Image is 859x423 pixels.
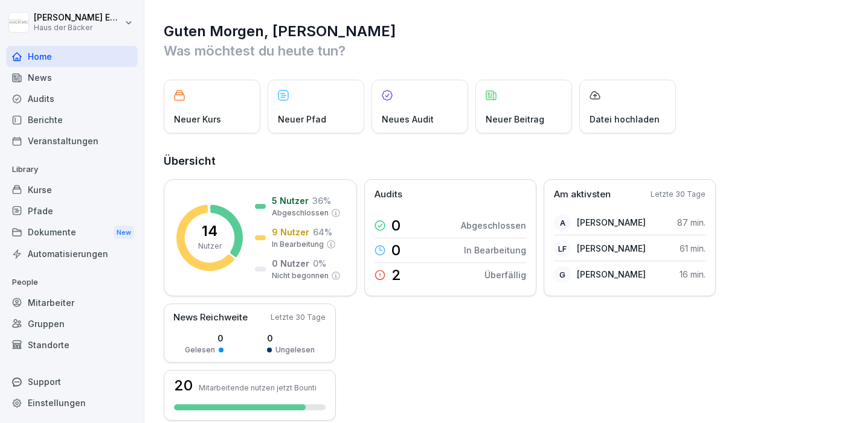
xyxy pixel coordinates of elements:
p: 5 Nutzer [272,194,309,207]
p: 0 [185,332,224,345]
p: 0 [267,332,315,345]
p: In Bearbeitung [464,244,526,256]
p: Mitarbeitende nutzen jetzt Bounti [199,383,317,392]
p: Neues Audit [382,113,434,126]
p: Neuer Kurs [174,113,221,126]
a: Mitarbeiter [6,292,138,313]
p: 0 % [313,257,326,270]
p: Datei hochladen [590,113,660,126]
p: Audits [375,188,402,202]
p: Ungelesen [275,345,315,355]
p: 16 min. [680,268,706,281]
a: Veranstaltungen [6,130,138,151]
p: Abgeschlossen [461,219,526,232]
p: 0 Nutzer [272,257,309,270]
h1: Guten Morgen, [PERSON_NAME] [164,22,841,41]
p: Library [6,160,138,179]
p: In Bearbeitung [272,239,324,250]
div: Support [6,371,138,392]
p: 14 [202,224,217,238]
p: Gelesen [185,345,215,355]
p: Neuer Beitrag [486,113,544,126]
p: Nicht begonnen [272,270,329,281]
p: 0 [391,243,401,258]
p: Neuer Pfad [278,113,326,126]
p: 64 % [313,226,332,238]
p: Letzte 30 Tage [651,189,706,200]
a: Kurse [6,179,138,200]
p: Abgeschlossen [272,208,329,218]
p: People [6,273,138,292]
a: DokumenteNew [6,221,138,244]
p: [PERSON_NAME] Ehlerding [34,13,122,23]
div: LF [554,240,571,257]
a: Gruppen [6,313,138,334]
p: 61 min. [680,242,706,255]
p: 9 Nutzer [272,226,309,238]
a: Automatisierungen [6,243,138,264]
p: 87 min. [677,216,706,229]
p: Letzte 30 Tage [271,312,326,323]
div: New [114,226,134,240]
a: Audits [6,88,138,109]
p: 36 % [312,194,331,207]
p: Nutzer [198,241,222,252]
a: Standorte [6,334,138,355]
div: Dokumente [6,221,138,244]
a: Berichte [6,109,138,130]
p: News Reichweite [173,311,248,325]
a: Einstellungen [6,392,138,413]
p: Am aktivsten [554,188,611,202]
a: Home [6,46,138,67]
h3: 20 [174,378,193,393]
div: G [554,266,571,283]
p: [PERSON_NAME] [577,216,646,229]
p: 2 [391,268,401,282]
p: 0 [391,218,401,233]
p: Was möchtest du heute tun? [164,41,841,60]
a: Pfade [6,200,138,221]
p: Haus der Bäcker [34,24,122,32]
p: Überfällig [484,269,526,281]
a: News [6,67,138,88]
h2: Übersicht [164,153,841,170]
p: [PERSON_NAME] [577,242,646,255]
div: A [554,214,571,231]
p: [PERSON_NAME] [577,268,646,281]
